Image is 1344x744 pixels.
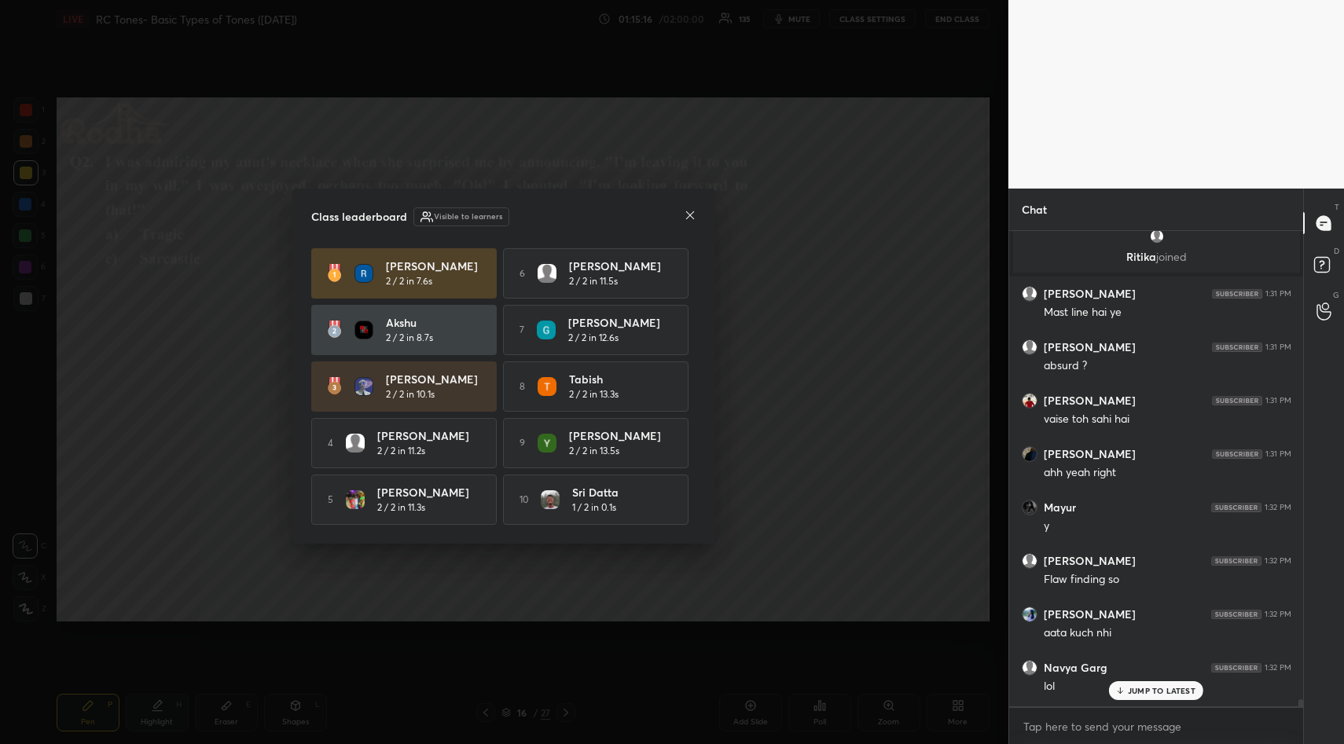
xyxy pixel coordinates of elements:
h4: [PERSON_NAME] [568,314,666,331]
h5: 2 / 2 in 10.1s [386,387,435,401]
h6: Navya Garg [1044,661,1107,675]
h4: [PERSON_NAME] [569,427,666,444]
h6: [PERSON_NAME] [1044,447,1136,461]
div: 1:32 PM [1265,556,1291,566]
img: 4P8fHbbgJtejmAAAAAElFTkSuQmCC [1211,503,1261,512]
span: joined [1156,249,1187,264]
h5: 8 [520,379,525,394]
img: thumbnail.jpg [1023,394,1037,408]
h5: 2 / 2 in 8.7s [386,331,433,345]
img: 4P8fHbbgJtejmAAAAAElFTkSuQmCC [1212,449,1262,459]
p: JUMP TO LATEST [1128,686,1195,695]
img: 4P8fHbbgJtejmAAAAAElFTkSuQmCC [1211,556,1261,566]
h4: [PERSON_NAME] [377,427,475,444]
img: default.png [346,434,365,453]
img: thumbnail.jpg [541,490,560,509]
img: default.png [1023,554,1037,568]
div: absurd ? [1044,358,1291,374]
h4: [PERSON_NAME] [377,484,475,500]
h4: [PERSON_NAME] [386,258,483,274]
div: Flaw finding so [1044,572,1291,588]
p: Ritika [1023,251,1291,263]
h5: 10 [520,493,528,507]
p: G [1333,289,1339,301]
img: thumbnail.jpg [355,265,373,282]
img: 4P8fHbbgJtejmAAAAAElFTkSuQmCC [1211,663,1261,673]
h5: 5 [328,493,333,507]
p: Chat [1009,189,1059,230]
h5: 2 / 2 in 13.5s [569,444,619,458]
h4: [PERSON_NAME] [569,258,666,274]
h6: Visible to learners [434,211,502,222]
img: 4P8fHbbgJtejmAAAAAElFTkSuQmCC [1212,396,1262,405]
img: thumbnail.jpg [538,434,556,453]
div: 1:32 PM [1265,503,1291,512]
div: 1:31 PM [1265,396,1291,405]
img: thumbnail.jpg [1023,607,1037,621]
h5: 1 / 2 in 0.1s [572,500,616,515]
img: rank-3.169bc593.svg [327,377,341,396]
img: thumbnail.jpg [1023,500,1037,515]
img: thumbnail.jpg [355,378,373,395]
h4: [PERSON_NAME] [386,371,483,387]
img: thumbnail.jpg [355,321,373,339]
img: default.png [1023,340,1037,354]
img: rank-2.3a33aca6.svg [327,321,341,339]
img: default.png [1023,287,1037,301]
img: thumbnail.jpg [346,490,365,509]
div: vaise toh sahi hai [1044,412,1291,427]
h4: Sri Datta [572,484,670,500]
h5: 2 / 2 in 12.6s [568,331,619,345]
h5: 2 / 2 in 13.3s [569,387,619,401]
h6: Mayur [1044,500,1076,515]
h5: 2 / 2 in 11.3s [377,500,425,515]
h5: 2 / 2 in 11.2s [377,444,425,458]
p: D [1334,245,1339,257]
h6: [PERSON_NAME] [1044,394,1136,408]
img: 4P8fHbbgJtejmAAAAAElFTkSuQmCC [1212,343,1262,352]
h5: 9 [520,436,525,450]
img: default.png [1023,661,1037,675]
img: default.png [538,264,556,283]
h4: Tabish [569,371,666,387]
h6: [PERSON_NAME] [1044,554,1136,568]
h4: Akshu [386,314,483,331]
img: thumbnail.jpg [538,377,556,396]
h4: Class leaderboard [311,208,407,225]
div: y [1044,519,1291,534]
div: grid [1009,231,1304,706]
img: thumbnail.jpg [1023,447,1037,461]
div: 1:32 PM [1265,610,1291,619]
h6: [PERSON_NAME] [1044,340,1136,354]
h6: [PERSON_NAME] [1044,607,1136,621]
img: 4P8fHbbgJtejmAAAAAElFTkSuQmCC [1212,289,1262,299]
div: aata kuch nhi [1044,625,1291,641]
img: thumbnail.jpg [537,321,556,339]
div: Mast line hai ye [1044,305,1291,321]
div: 1:31 PM [1265,343,1291,352]
div: ahh yeah right [1044,465,1291,481]
div: 1:31 PM [1265,449,1291,459]
h5: 4 [328,436,333,450]
p: T [1335,201,1339,213]
img: default.png [1148,229,1164,244]
h5: 6 [520,266,525,280]
div: lol [1044,679,1291,695]
div: 1:32 PM [1265,663,1291,673]
h6: [PERSON_NAME] [1044,287,1136,301]
div: 1:31 PM [1265,289,1291,299]
img: 4P8fHbbgJtejmAAAAAElFTkSuQmCC [1211,610,1261,619]
h5: 2 / 2 in 11.5s [569,274,618,288]
img: rank-1.ed6cb560.svg [327,264,342,283]
h5: 7 [520,323,524,337]
h5: 2 / 2 in 7.6s [386,274,432,288]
